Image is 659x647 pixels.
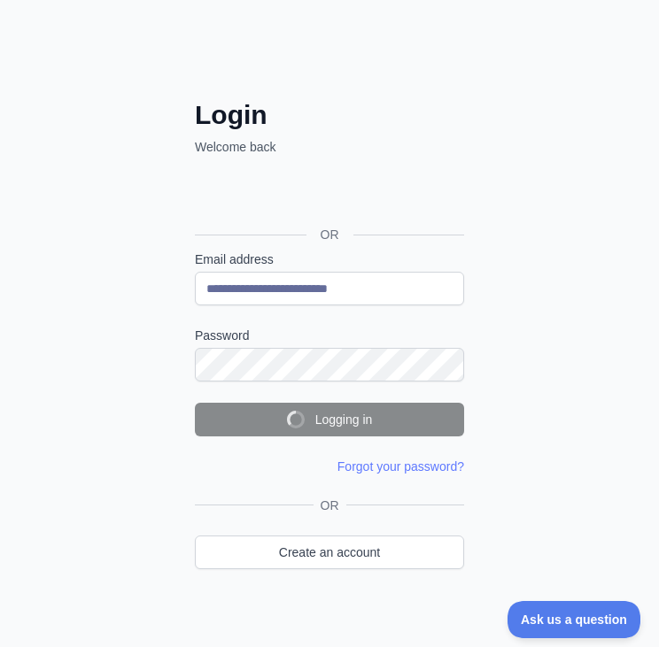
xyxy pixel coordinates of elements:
span: OR [306,226,353,243]
a: Forgot your password? [337,459,464,474]
p: Welcome back [195,138,464,156]
label: Email address [195,250,464,268]
span: OR [314,497,346,514]
a: Create an account [195,535,464,569]
iframe: Nút Đăng nhập bằng Google [186,175,469,214]
label: Password [195,327,464,344]
iframe: Toggle Customer Support [508,601,641,638]
h2: Login [195,99,464,131]
button: Logging in [195,403,464,436]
